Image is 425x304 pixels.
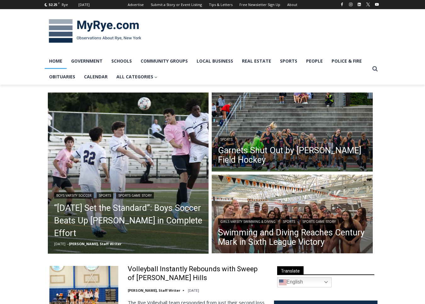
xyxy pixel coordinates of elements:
[279,279,287,286] img: en
[62,2,68,8] div: Rye
[276,53,302,69] a: Sports
[49,2,57,7] span: 52.25
[116,192,154,199] a: Sports Game Story
[212,93,373,173] img: (PHOTO: The Rye Field Hockey team celebrating on September 16, 2025. Credit: Maureen Tsuchida.)
[347,1,355,8] a: Instagram
[218,217,366,225] div: | |
[364,1,372,8] a: X
[218,218,278,225] a: Girls Varsity Swimming & Diving
[58,1,60,5] span: F
[277,277,332,287] a: English
[45,69,80,85] a: Obituaries
[212,175,373,255] a: Read More Swimming and Diving Reaches Century Mark in Sixth League Victory
[54,191,203,199] div: | |
[192,53,238,69] a: Local Business
[281,218,297,225] a: Sports
[45,15,145,48] img: MyRye.com
[54,202,203,239] a: “[DATE] Set the Standard”: Boys Soccer Beats Up [PERSON_NAME] in Complete Effort
[277,266,304,275] span: Translate
[373,1,381,8] a: YouTube
[48,93,209,254] img: (PHOTO: Rye Boys Soccer's Eddie Kehoe (#9 pink) goes up for a header against Pelham on October 8,...
[218,146,366,165] a: Garnets Shut Out by [PERSON_NAME] Field Hockey
[238,53,276,69] a: Real Estate
[80,69,112,85] a: Calendar
[212,175,373,255] img: (PHOTO: The Rye - Rye Neck - Blind Brook Swim and Dive team from a victory on September 19, 2025....
[107,53,136,69] a: Schools
[136,53,192,69] a: Community Groups
[45,53,67,69] a: Home
[67,53,107,69] a: Government
[54,192,94,199] a: Boys Varsity Soccer
[218,228,366,247] a: Swimming and Diving Reaches Century Mark in Sixth League Victory
[45,53,369,85] nav: Primary Navigation
[78,2,90,8] div: [DATE]
[97,192,113,199] a: Sports
[302,53,327,69] a: People
[128,265,266,283] a: Volleyball Instantly Rebounds with Sweep of [PERSON_NAME] Hills
[112,69,162,85] a: All Categories
[116,73,158,80] span: All Categories
[338,1,346,8] a: Facebook
[218,136,235,143] a: Sports
[69,241,121,246] a: [PERSON_NAME], Staff Writer
[327,53,366,69] a: Police & Fire
[300,218,338,225] a: Sports Game Story
[67,241,69,246] span: –
[54,241,65,246] time: [DATE]
[355,1,363,8] a: Linkedin
[188,288,199,293] time: [DATE]
[48,93,209,254] a: Read More “Today Set the Standard”: Boys Soccer Beats Up Pelham in Complete Effort
[369,63,381,75] button: View Search Form
[128,288,180,293] a: [PERSON_NAME], Staff Writer
[212,93,373,173] a: Read More Garnets Shut Out by Horace Greeley Field Hockey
